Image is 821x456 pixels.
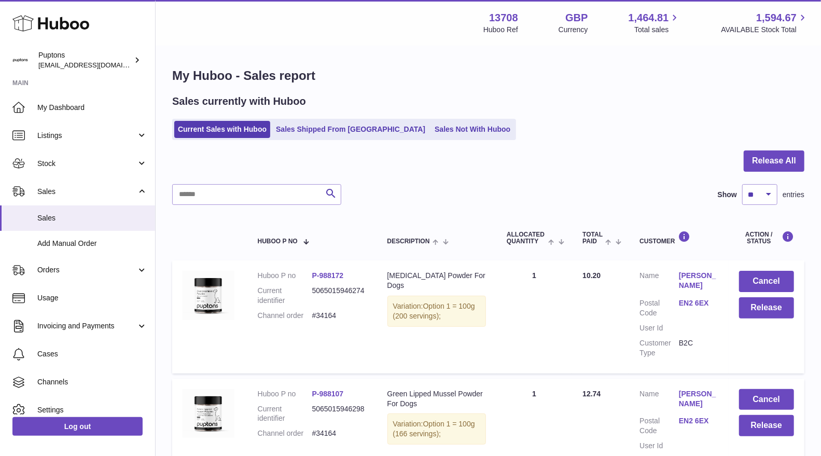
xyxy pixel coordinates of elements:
a: [PERSON_NAME] [679,271,718,291]
span: ALLOCATED Quantity [507,231,546,245]
span: AVAILABLE Stock Total [721,25,809,35]
a: Sales Shipped From [GEOGRAPHIC_DATA] [272,121,429,138]
img: TotalPetsGreenLippedMussel_29e81c7e-463f-4615-aef1-c6734e97805b.jpg [183,389,234,438]
span: Sales [37,213,147,223]
div: Green Lipped Mussel Powder For Dogs [387,389,486,409]
button: Release [739,297,794,319]
dt: Huboo P no [258,271,312,281]
a: [PERSON_NAME] [679,389,718,409]
div: Puptons [38,50,132,70]
span: 1,464.81 [629,11,669,25]
dt: User Id [639,441,679,451]
a: Log out [12,417,143,436]
td: 1 [496,260,572,373]
span: entries [783,190,804,200]
dd: #34164 [312,429,367,438]
div: Huboo Ref [483,25,518,35]
div: Variation: [387,413,486,445]
a: EN2 6EX [679,298,718,308]
span: Option 1 = 100g (200 servings); [393,302,475,320]
button: Cancel [739,389,794,410]
strong: 13708 [489,11,518,25]
dt: Name [639,389,679,411]
span: [EMAIL_ADDRESS][DOMAIN_NAME] [38,61,152,69]
div: Customer [639,231,718,245]
dd: B2C [679,338,718,358]
span: Total paid [582,231,603,245]
dt: Customer Type [639,338,679,358]
span: 1,594.67 [756,11,797,25]
button: Cancel [739,271,794,292]
dd: #34164 [312,311,367,321]
span: Orders [37,265,136,275]
img: hello@puptons.com [12,52,28,68]
div: [MEDICAL_DATA] Powder For Dogs [387,271,486,291]
a: EN2 6EX [679,416,718,426]
a: Current Sales with Huboo [174,121,270,138]
span: Channels [37,377,147,387]
a: 1,464.81 Total sales [629,11,681,35]
div: Currency [559,25,588,35]
button: Release [739,415,794,436]
h2: Sales currently with Huboo [172,94,306,108]
span: 10.20 [582,271,601,280]
img: TotalPetsGreenGlucosaminePowderForDogs_dd6352c2-2442-49ba-88d7-c540a549808f.jpg [183,271,234,320]
h1: My Huboo - Sales report [172,67,804,84]
span: Settings [37,405,147,415]
dt: Postal Code [639,298,679,318]
a: 1,594.67 AVAILABLE Stock Total [721,11,809,35]
dd: 5065015946274 [312,286,367,306]
span: Total sales [634,25,680,35]
span: Cases [37,349,147,359]
dt: Name [639,271,679,293]
span: Description [387,238,430,245]
span: Stock [37,159,136,169]
button: Release All [744,150,804,172]
a: P-988172 [312,271,344,280]
dt: Current identifier [258,286,312,306]
strong: GBP [565,11,588,25]
dt: Postal Code [639,416,679,436]
span: Invoicing and Payments [37,321,136,331]
span: Listings [37,131,136,141]
dd: 5065015946298 [312,404,367,424]
dt: User Id [639,323,679,333]
a: Sales Not With Huboo [431,121,514,138]
dt: Channel order [258,311,312,321]
div: Variation: [387,296,486,327]
div: Action / Status [739,231,794,245]
label: Show [718,190,737,200]
a: P-988107 [312,390,344,398]
span: Usage [37,293,147,303]
span: Option 1 = 100g (166 servings); [393,420,475,438]
dt: Channel order [258,429,312,438]
dt: Current identifier [258,404,312,424]
span: Huboo P no [258,238,298,245]
dt: Huboo P no [258,389,312,399]
span: 12.74 [582,390,601,398]
span: My Dashboard [37,103,147,113]
span: Add Manual Order [37,239,147,248]
span: Sales [37,187,136,197]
